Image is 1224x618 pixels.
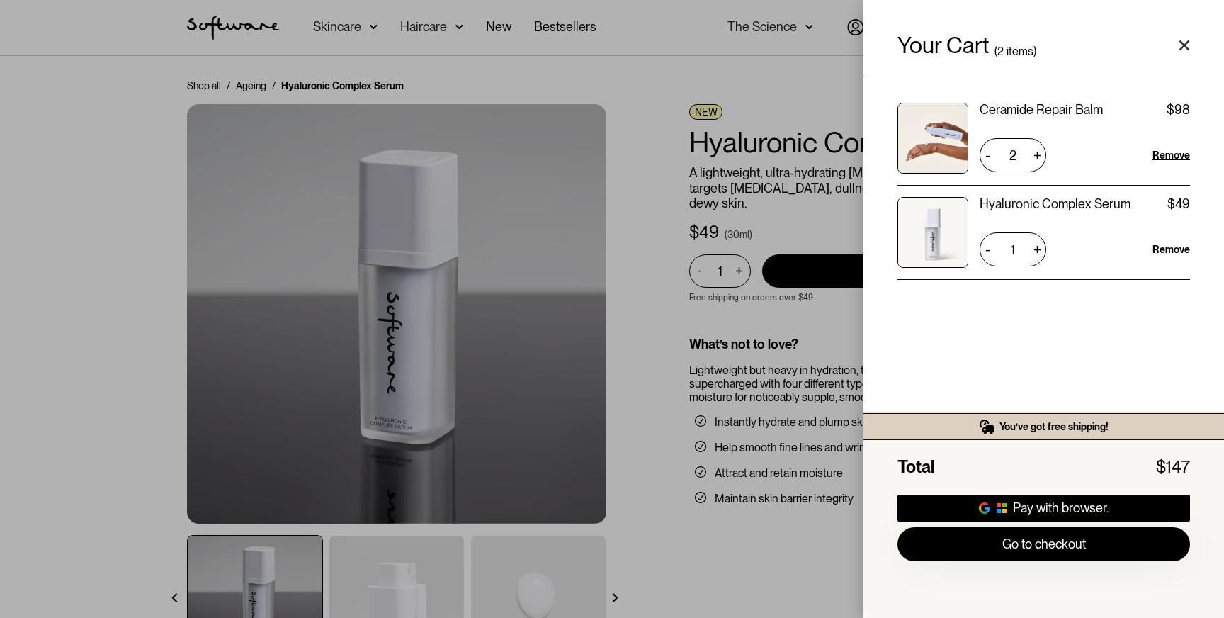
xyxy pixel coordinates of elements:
[980,238,995,261] div: -
[1152,242,1190,257] a: Remove item from cart
[1167,103,1190,117] div: $98
[897,34,989,57] h4: Your Cart
[980,103,1103,117] div: Ceramide Repair Balm
[980,144,995,167] div: -
[1179,40,1190,51] a: Close cart
[1167,197,1190,211] div: $49
[994,47,997,57] div: (
[980,197,1130,211] div: Hyaluronic Complex Serum
[1028,144,1046,167] div: +
[1152,148,1190,162] a: Remove item from cart
[1007,47,1036,57] div: items)
[897,527,1190,561] a: Go to checkout
[1013,501,1109,515] div: Pay with browser.
[1152,148,1190,162] div: Remove
[897,495,1190,522] a: Pay with browser.
[997,47,1004,57] div: 2
[999,420,1109,433] div: You’ve got free shipping!
[1028,238,1046,261] div: +
[897,457,934,478] div: Total
[1152,242,1190,257] div: Remove
[1156,457,1190,478] div: $147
